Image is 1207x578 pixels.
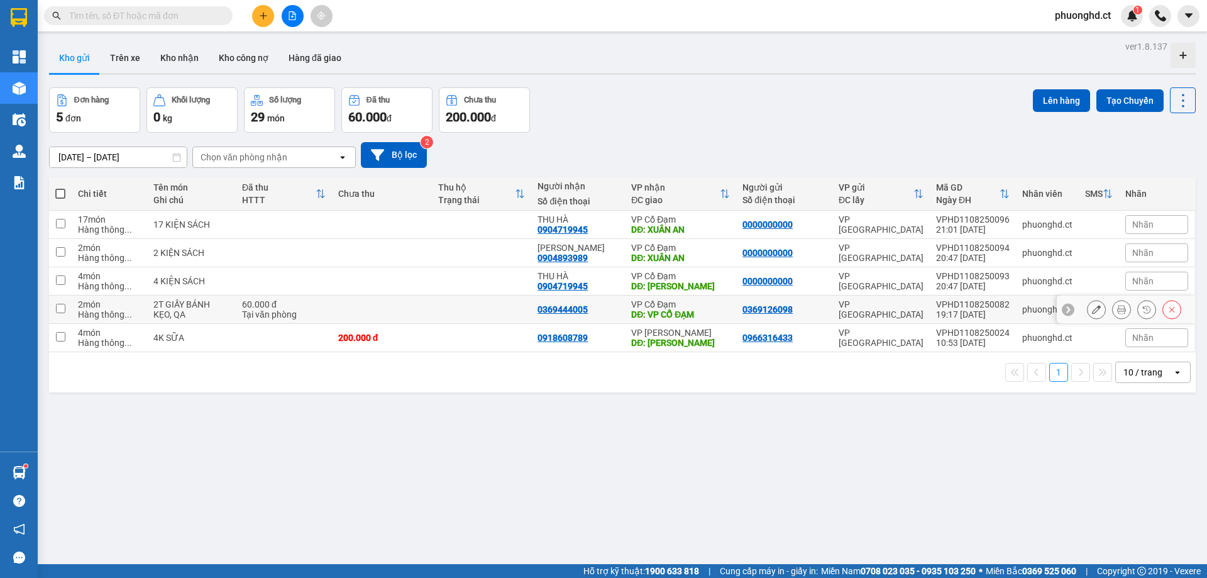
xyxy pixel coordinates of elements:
[146,87,238,133] button: Khối lượng0kg
[13,50,26,64] img: dashboard-icon
[1022,566,1076,576] strong: 0369 525 060
[78,299,141,309] div: 2 món
[832,177,930,211] th: Toggle SortBy
[631,309,730,320] div: DĐ: VP CỔ ĐẠM
[1096,89,1164,112] button: Tạo Chuyến
[252,5,274,27] button: plus
[78,214,141,225] div: 17 món
[163,113,172,123] span: kg
[645,566,699,576] strong: 1900 633 818
[387,113,392,123] span: đ
[1177,5,1199,27] button: caret-down
[242,182,316,192] div: Đã thu
[936,328,1010,338] div: VPHD1108250024
[209,43,278,73] button: Kho công nợ
[936,309,1010,320] div: 19:17 [DATE]
[317,11,326,20] span: aim
[13,552,25,564] span: message
[583,564,699,578] span: Hỗ trợ kỹ thuật:
[282,5,304,27] button: file-add
[153,182,229,192] div: Tên món
[49,87,140,133] button: Đơn hàng5đơn
[153,248,229,258] div: 2 KIỆN SÁCH
[13,495,25,507] span: question-circle
[438,182,515,192] div: Thu hộ
[24,464,28,468] sup: 1
[367,96,390,104] div: Đã thu
[153,109,160,125] span: 0
[1022,333,1072,343] div: phuonghd.ct
[1085,189,1103,199] div: SMS
[936,243,1010,253] div: VPHD1108250094
[631,243,730,253] div: VP Cổ Đạm
[839,328,923,348] div: VP [GEOGRAPHIC_DATA]
[936,195,1000,205] div: Ngày ĐH
[201,151,287,164] div: Chọn văn phòng nhận
[124,309,132,320] span: ...
[439,87,530,133] button: Chưa thu200.000đ
[278,43,351,73] button: Hàng đã giao
[1079,177,1119,211] th: Toggle SortBy
[338,189,426,199] div: Chưa thu
[78,271,141,281] div: 4 món
[1125,189,1188,199] div: Nhãn
[839,243,923,263] div: VP [GEOGRAPHIC_DATA]
[631,225,730,235] div: DĐ: XUÂN AN
[1132,276,1154,286] span: Nhãn
[1049,363,1068,382] button: 1
[979,569,983,574] span: ⚪️
[1022,276,1072,286] div: phuonghd.ct
[13,523,25,535] span: notification
[52,11,61,20] span: search
[861,566,976,576] strong: 0708 023 035 - 0935 103 250
[631,338,730,348] div: DĐ: HỒNG LĨNH
[361,142,427,168] button: Bộ lọc
[631,214,730,225] div: VP Cổ Đạm
[930,177,1016,211] th: Toggle SortBy
[464,96,496,104] div: Chưa thu
[1132,248,1154,258] span: Nhãn
[1133,6,1142,14] sup: 1
[1045,8,1121,23] span: phuonghd.ct
[153,195,229,205] div: Ghi chú
[150,43,209,73] button: Kho nhận
[74,96,109,104] div: Đơn hàng
[69,9,218,23] input: Tìm tên, số ĐT hoặc mã đơn
[537,214,619,225] div: THU HÀ
[311,5,333,27] button: aim
[421,136,433,148] sup: 2
[631,253,730,263] div: DĐ: XUÂN AN
[1022,220,1072,230] div: phuonghd.ct
[839,195,913,205] div: ĐC lấy
[438,195,515,205] div: Trạng thái
[537,253,588,263] div: 0904893989
[1022,248,1072,258] div: phuonghd.ct
[742,248,793,258] div: 0000000000
[153,299,229,320] div: 2T GIẤY BÁNH KẸO, QA
[1183,10,1194,21] span: caret-down
[288,11,297,20] span: file-add
[631,195,720,205] div: ĐC giao
[537,281,588,291] div: 0904719945
[13,82,26,95] img: warehouse-icon
[1132,333,1154,343] span: Nhãn
[537,243,619,253] div: THANH HỒNG
[839,182,913,192] div: VP gửi
[1137,567,1146,575] span: copyright
[78,328,141,338] div: 4 món
[742,333,793,343] div: 0966316433
[56,109,63,125] span: 5
[338,152,348,162] svg: open
[936,214,1010,225] div: VPHD1108250096
[720,564,818,578] span: Cung cấp máy in - giấy in:
[124,281,132,291] span: ...
[1123,366,1162,379] div: 10 / trang
[348,109,387,125] span: 60.000
[242,309,326,320] div: Tại văn phòng
[1172,367,1182,377] svg: open
[11,8,27,27] img: logo-vxr
[708,564,710,578] span: |
[267,113,285,123] span: món
[936,281,1010,291] div: 20:47 [DATE]
[13,145,26,158] img: warehouse-icon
